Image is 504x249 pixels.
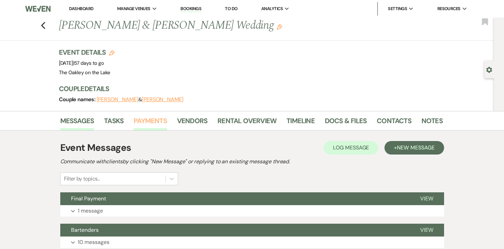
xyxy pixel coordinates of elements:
[409,224,444,237] button: View
[333,144,369,151] span: Log Message
[97,97,138,102] button: [PERSON_NAME]
[486,66,492,73] button: Open lead details
[180,6,201,12] a: Bookings
[59,69,110,76] span: The Oakley on the Lake
[73,60,104,66] span: |
[59,48,115,57] h3: Event Details
[69,6,93,11] a: Dashboard
[60,158,444,166] h2: Communicate with clients by clicking "New Message" or replying to an existing message thread.
[71,226,99,233] span: Bartenders
[64,175,100,183] div: Filter by topics...
[59,18,361,34] h1: [PERSON_NAME] & [PERSON_NAME] Wedding
[217,115,276,130] a: Rental Overview
[384,141,444,155] button: +New Message
[409,192,444,205] button: View
[397,144,434,151] span: New Message
[225,6,237,11] a: To Do
[60,141,131,155] h1: Event Messages
[388,5,407,12] span: Settings
[134,115,167,130] a: Payments
[78,238,109,247] p: 10 messages
[59,96,97,103] span: Couple names:
[142,97,183,102] button: [PERSON_NAME]
[78,206,103,215] p: 1 message
[325,115,367,130] a: Docs & Files
[377,115,411,130] a: Contacts
[60,224,409,237] button: Bartenders
[59,84,436,93] h3: Couple Details
[25,2,51,16] img: Weven Logo
[324,141,378,155] button: Log Message
[117,5,150,12] span: Manage Venues
[60,192,409,205] button: Final Payment
[59,60,104,66] span: [DATE]
[60,237,444,248] button: 10 messages
[60,205,444,217] button: 1 message
[422,115,443,130] a: Notes
[420,226,433,233] span: View
[261,5,283,12] span: Analytics
[420,195,433,202] span: View
[437,5,461,12] span: Resources
[287,115,315,130] a: Timeline
[277,24,282,30] button: Edit
[60,115,94,130] a: Messages
[97,96,183,103] span: &
[74,60,104,66] span: 57 days to go
[104,115,124,130] a: Tasks
[177,115,207,130] a: Vendors
[71,195,106,202] span: Final Payment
